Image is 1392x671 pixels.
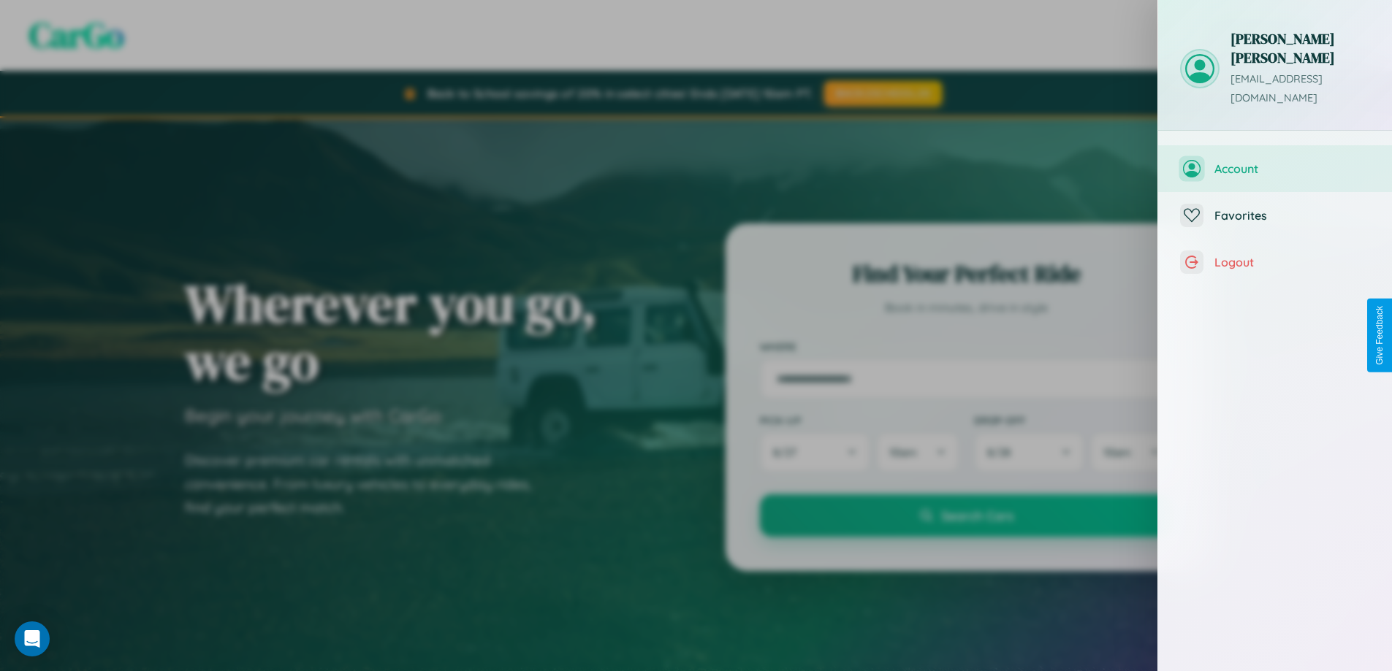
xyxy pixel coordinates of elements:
button: Favorites [1158,192,1392,239]
span: Favorites [1214,208,1370,223]
div: Give Feedback [1374,306,1385,365]
button: Account [1158,145,1392,192]
span: Account [1214,161,1370,176]
span: Logout [1214,255,1370,269]
button: Logout [1158,239,1392,285]
h3: [PERSON_NAME] [PERSON_NAME] [1231,29,1370,67]
div: Open Intercom Messenger [15,621,50,656]
p: [EMAIL_ADDRESS][DOMAIN_NAME] [1231,70,1370,108]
